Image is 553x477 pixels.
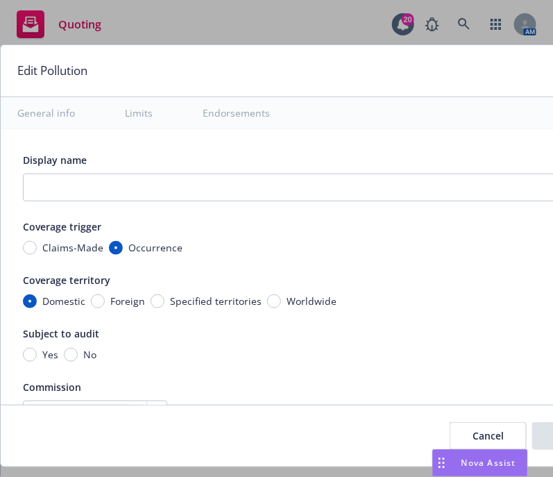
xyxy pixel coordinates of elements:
span: Nova Assist [461,457,516,469]
span: Worldwide [287,294,337,308]
span: Specified territories [170,294,262,308]
button: Nova Assist [432,449,528,477]
button: Endorsements [186,97,287,128]
input: Foreign [91,294,105,308]
input: No [64,348,78,362]
input: Specified territories [151,294,164,308]
div: Drag to move [433,450,450,476]
span: Yes [42,347,58,362]
span: Display name [23,153,87,167]
input: Domestic [23,294,37,308]
input: Claims-Made [23,241,37,255]
span: Commission [23,380,81,394]
button: General info [1,97,92,128]
button: Limits [108,97,169,128]
span: No [83,347,96,362]
h1: Edit Pollution [17,62,87,80]
span: Coverage territory [23,274,110,287]
span: Occurrence [128,240,182,255]
input: Occurrence [109,241,123,255]
span: Coverage trigger [23,220,101,233]
button: Cancel [450,422,527,450]
span: Domestic [42,294,85,308]
span: Subject to audit [23,327,99,340]
input: Worldwide [267,294,281,308]
span: Claims-Made [42,240,103,255]
span: Foreign [110,294,145,308]
input: Yes [23,348,37,362]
